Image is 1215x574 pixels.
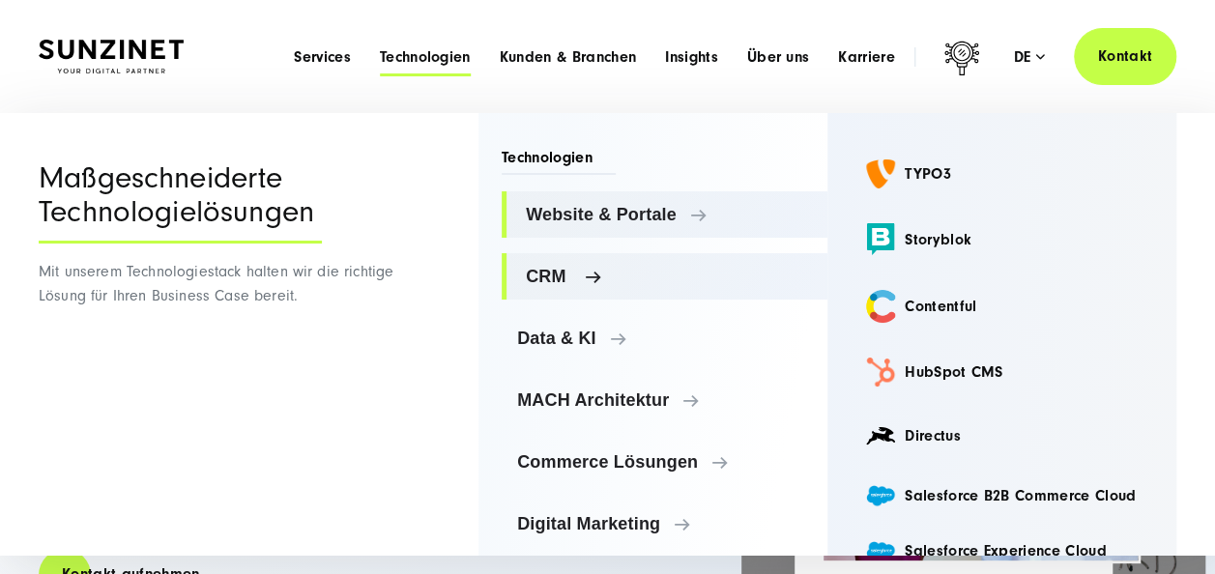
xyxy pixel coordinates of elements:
p: Mit unserem Technologiestack halten wir die richtige Lösung für Ihren Business Case bereit. [39,260,401,308]
a: Kunden & Branchen [500,47,636,67]
a: Technologien [380,47,471,67]
a: Contentful [851,276,1153,336]
a: Website & Portale [502,191,827,238]
span: CRM [526,267,812,286]
a: MACH Architektur [502,377,827,423]
a: Salesforce B2B Commerce Cloud [851,472,1153,519]
a: Storyblok [851,210,1153,269]
a: HubSpot CMS [851,344,1153,400]
a: Data & KI [502,315,827,361]
span: Website & Portale [526,205,812,224]
a: Services [294,47,351,67]
a: Commerce Lösungen [502,439,827,485]
a: TYPO3 [851,146,1153,202]
a: CRM [502,253,827,300]
span: Data & KI [517,329,812,348]
img: SUNZINET Full Service Digital Agentur [39,40,184,73]
a: Digital Marketing [502,501,827,547]
div: Maßgeschneiderte Technologielösungen [39,161,322,244]
a: Über uns [747,47,810,67]
span: Commerce Lösungen [517,452,812,472]
a: Kontakt [1074,28,1176,85]
span: Digital Marketing [517,514,812,533]
div: de [1014,47,1045,67]
a: Directus [851,408,1153,464]
span: Technologien [502,147,616,175]
span: MACH Architektur [517,390,812,410]
a: Insights [665,47,718,67]
a: Karriere [838,47,895,67]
